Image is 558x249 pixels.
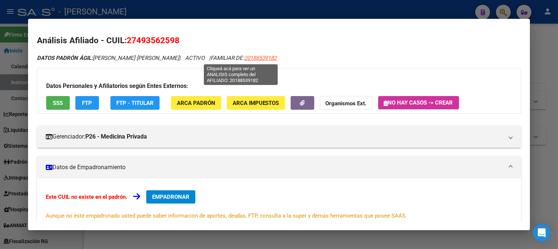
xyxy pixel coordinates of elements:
[53,100,63,106] span: SSS
[146,190,195,204] button: EMPADRONAR
[37,55,277,61] i: | ACTIVO |
[210,55,277,61] span: FAMILIAR DE:
[46,82,512,91] h3: Datos Personales y Afiliatorios según Entes Externos:
[37,156,521,178] mat-expansion-panel-header: Datos de Empadronamiento
[533,224,551,242] div: Open Intercom Messenger
[227,96,285,110] button: ARCA Impuestos
[177,100,215,106] span: ARCA Padrón
[46,163,504,172] mat-panel-title: Datos de Empadronamiento
[127,35,179,45] span: 27493562598
[110,96,160,110] button: FTP - Titular
[82,100,92,106] span: FTP
[37,126,521,148] mat-expansion-panel-header: Gerenciador:P26 - Medicina Privada
[320,96,373,110] button: Organismos Ext.
[75,96,99,110] button: FTP
[244,55,277,61] span: 20188539182
[46,212,407,219] span: Aunque no esté empadronado usted puede saber información de aportes, deudas, FTP, consulta a la s...
[37,178,521,232] div: Datos de Empadronamiento
[37,34,521,47] h2: Análisis Afiliado - CUIL:
[46,96,70,110] button: SSS
[171,96,221,110] button: ARCA Padrón
[37,55,93,61] strong: DATOS PADRÓN ÁGIL:
[46,194,127,200] strong: Este CUIL no existe en el padrón.
[85,132,147,141] strong: P26 - Medicina Privada
[378,96,459,109] button: No hay casos -> Crear
[326,100,367,107] strong: Organismos Ext.
[37,55,179,61] span: [PERSON_NAME] [PERSON_NAME]
[152,194,189,200] span: EMPADRONAR
[233,100,279,106] span: ARCA Impuestos
[46,132,504,141] mat-panel-title: Gerenciador:
[384,99,453,106] span: No hay casos -> Crear
[116,100,154,106] span: FTP - Titular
